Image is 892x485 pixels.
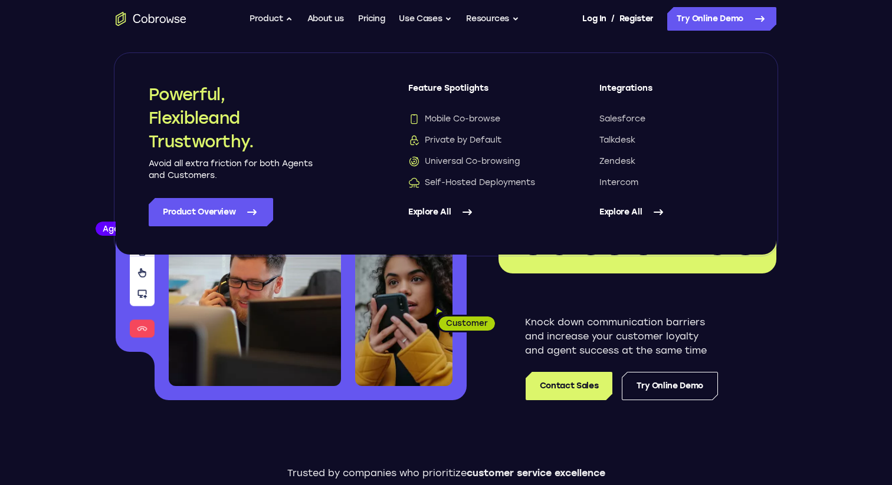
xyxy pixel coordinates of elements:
[408,113,552,125] a: Mobile Co-browseMobile Co-browse
[307,7,344,31] a: About us
[599,156,635,167] span: Zendesk
[408,177,420,189] img: Self-Hosted Deployments
[250,7,293,31] button: Product
[408,156,420,167] img: Universal Co-browsing
[622,372,718,400] a: Try Online Demo
[408,134,501,146] span: Private by Default
[149,83,314,153] h2: Powerful, Flexible and Trustworthy.
[408,113,420,125] img: Mobile Co-browse
[611,12,615,26] span: /
[582,7,606,31] a: Log In
[599,177,743,189] a: Intercom
[619,7,654,31] a: Register
[149,198,273,226] a: Product Overview
[599,134,743,146] a: Talkdesk
[599,113,645,125] span: Salesforce
[466,7,519,31] button: Resources
[408,113,500,125] span: Mobile Co-browse
[599,198,743,226] a: Explore All
[525,315,718,358] p: Knock down communication barriers and increase your customer loyalty and agent success at the sam...
[599,134,635,146] span: Talkdesk
[467,467,605,479] span: customer service excellence
[526,372,612,400] a: Contact Sales
[408,156,520,167] span: Universal Co-browsing
[599,177,638,189] span: Intercom
[355,246,452,386] img: A customer holding their phone
[599,156,743,167] a: Zendesk
[408,83,552,104] span: Feature Spotlights
[399,7,452,31] button: Use Cases
[599,83,743,104] span: Integrations
[408,156,552,167] a: Universal Co-browsingUniversal Co-browsing
[408,177,552,189] a: Self-Hosted DeploymentsSelf-Hosted Deployments
[599,113,743,125] a: Salesforce
[667,7,776,31] a: Try Online Demo
[408,134,552,146] a: Private by DefaultPrivate by Default
[408,177,535,189] span: Self-Hosted Deployments
[116,12,186,26] a: Go to the home page
[169,176,341,386] img: A customer support agent talking on the phone
[149,158,314,182] p: Avoid all extra friction for both Agents and Customers.
[408,198,552,226] a: Explore All
[408,134,420,146] img: Private by Default
[358,7,385,31] a: Pricing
